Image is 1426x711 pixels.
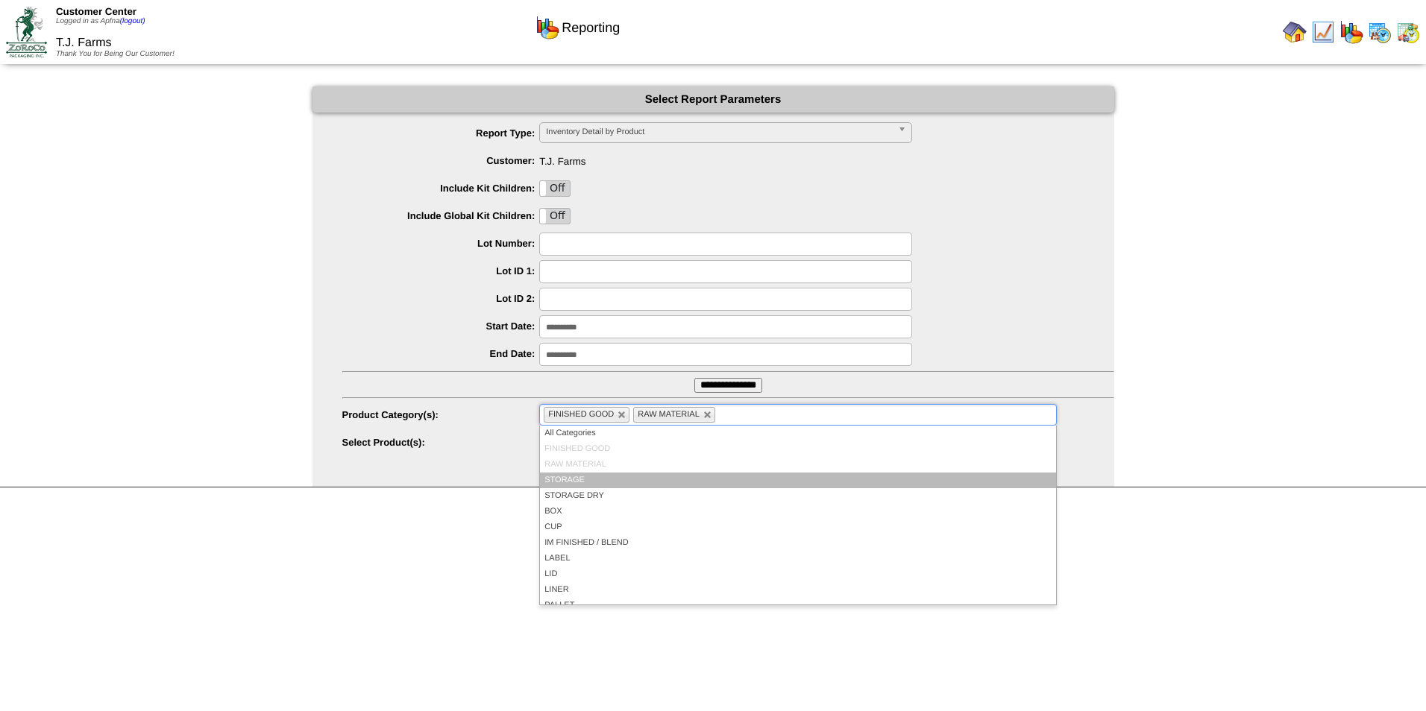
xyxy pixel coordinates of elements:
[540,504,1055,519] li: BOX
[540,551,1055,566] li: LABEL
[562,20,620,36] span: Reporting
[638,410,700,419] span: RAW MATERIAL
[56,50,175,58] span: Thank You for Being Our Customer!
[540,535,1055,551] li: IM FINISHED / BLEND
[342,183,540,194] label: Include Kit Children:
[540,426,1055,441] li: All Categories
[548,410,614,419] span: FINISHED GOOD
[540,566,1055,582] li: LID
[540,473,1055,488] li: STORAGE
[120,17,145,25] a: (logout)
[540,457,1055,473] li: RAW MATERIAL
[342,409,540,420] label: Product Category(s):
[1339,20,1363,44] img: graph.gif
[1396,20,1420,44] img: calendarinout.gif
[342,150,1114,167] span: T.J. Farms
[342,210,540,221] label: Include Global Kit Children:
[342,265,540,276] label: Lot ID 1:
[342,293,540,304] label: Lot ID 2:
[540,488,1055,504] li: STORAGE DRY
[6,7,47,57] img: ZoRoCo_Logo(Green%26Foil)%20jpg.webp
[342,155,540,166] label: Customer:
[1368,20,1392,44] img: calendarprod.gif
[539,208,571,224] div: OnOff
[342,348,540,359] label: End Date:
[540,209,570,224] label: Off
[56,17,145,25] span: Logged in as Apfna
[535,16,559,39] img: graph.gif
[56,6,136,17] span: Customer Center
[540,598,1055,613] li: PALLET
[540,181,570,196] label: Off
[1283,20,1307,44] img: home.gif
[540,519,1055,535] li: CUP
[342,320,540,332] label: Start Date:
[56,37,112,49] span: T.J. Farms
[546,123,892,141] span: Inventory Detail by Product
[1311,20,1335,44] img: line_graph.gif
[540,441,1055,457] li: FINISHED GOOD
[312,86,1114,113] div: Select Report Parameters
[342,238,540,249] label: Lot Number:
[540,582,1055,598] li: LINER
[342,437,540,448] label: Select Product(s):
[539,180,571,197] div: OnOff
[342,127,540,139] label: Report Type:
